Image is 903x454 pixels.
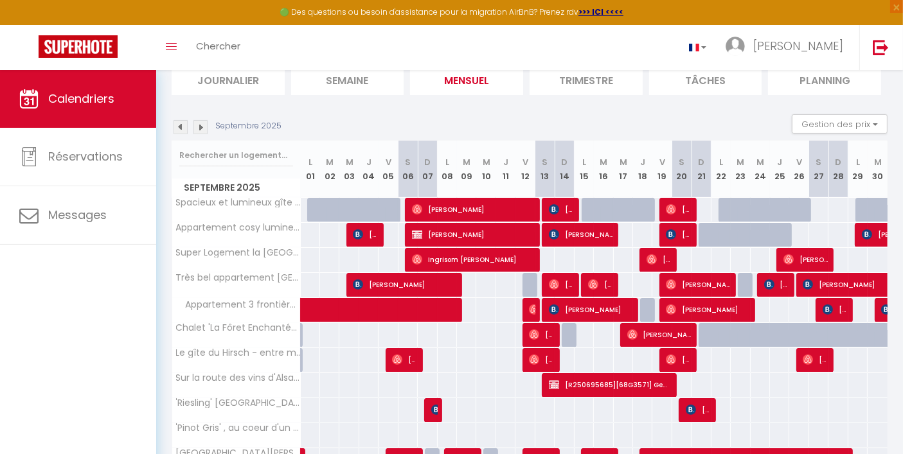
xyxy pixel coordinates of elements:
abbr: L [445,156,449,168]
span: [PERSON_NAME] [549,197,575,222]
span: [PERSON_NAME] [392,347,418,372]
span: Septembre 2025 [172,179,300,197]
abbr: D [836,156,842,168]
li: Semaine [291,64,404,95]
span: [PERSON_NAME] [549,297,632,322]
img: Super Booking [39,35,118,58]
abbr: V [659,156,665,168]
abbr: L [719,156,723,168]
span: [PERSON_NAME] [666,222,692,247]
th: 18 [633,141,652,198]
th: 09 [457,141,476,198]
li: Journalier [172,64,285,95]
a: Chercher [186,25,250,70]
input: Rechercher un logement... [179,144,293,167]
abbr: M [600,156,607,168]
th: 19 [652,141,672,198]
abbr: L [856,156,860,168]
span: Ingrisom [PERSON_NAME] [412,247,534,272]
abbr: D [561,156,568,168]
th: 15 [575,141,594,198]
span: Réservations [48,148,123,164]
span: Chercher [196,39,240,53]
span: [PERSON_NAME] [412,222,534,247]
th: 01 [301,141,320,198]
th: 05 [379,141,398,198]
th: 14 [555,141,574,198]
abbr: M [483,156,490,168]
span: [PERSON_NAME] [666,272,730,297]
abbr: M [326,156,334,168]
span: [PERSON_NAME] [529,322,555,347]
span: [PERSON_NAME] [353,272,456,297]
th: 02 [320,141,339,198]
span: 'Pinot Gris' , au coeur d'un domaine viticole [174,423,303,433]
span: Très bel appartement [GEOGRAPHIC_DATA] Gratuit [174,273,303,283]
span: [PERSON_NAME] [823,297,848,322]
th: 13 [535,141,555,198]
th: 26 [789,141,809,198]
abbr: J [366,156,371,168]
abbr: M [756,156,764,168]
abbr: J [640,156,645,168]
th: 03 [339,141,359,198]
th: 06 [398,141,418,198]
span: [PERSON_NAME] [666,297,749,322]
span: [PERSON_NAME] [627,322,692,347]
span: Messages [48,207,107,223]
span: [PERSON_NAME] [529,297,535,322]
span: [PERSON_NAME] [764,272,790,297]
li: Mensuel [410,64,523,95]
span: Super Logement la [GEOGRAPHIC_DATA] [GEOGRAPHIC_DATA] [174,248,303,258]
span: [PERSON_NAME][DATE] [647,247,672,272]
abbr: L [308,156,312,168]
th: 04 [359,141,379,198]
abbr: D [698,156,704,168]
span: Appartement 3 frontières [174,298,303,312]
abbr: J [777,156,782,168]
span: [R250695685][68G3571] Gewurztraminer [549,372,671,397]
th: 30 [868,141,888,198]
span: [PERSON_NAME] [753,38,843,54]
span: 'Riesling' [GEOGRAPHIC_DATA] au coeur route des vins [174,398,303,408]
abbr: M [620,156,627,168]
abbr: D [424,156,431,168]
span: Appartement cosy lumineux Kaysersberg · Appartement cosy, moderne lumineux à [GEOGRAPHIC_DATA] [174,223,303,232]
abbr: L [582,156,586,168]
abbr: S [816,156,822,168]
th: 10 [476,141,496,198]
span: [PERSON_NAME] [431,397,438,422]
span: [PERSON_NAME] [666,347,692,372]
span: Calendriers [48,91,114,107]
span: [PERSON_NAME] [803,347,828,372]
a: >>> ICI <<<< [578,6,623,17]
th: 23 [731,141,750,198]
abbr: J [503,156,508,168]
span: [PERSON_NAME] [549,222,613,247]
span: [PERSON_NAME] [783,247,828,272]
abbr: M [463,156,470,168]
span: [PERSON_NAME] [549,272,575,297]
abbr: M [874,156,882,168]
th: 28 [828,141,848,198]
span: [PERSON_NAME] [666,197,692,222]
abbr: V [386,156,391,168]
abbr: S [542,156,548,168]
li: Tâches [649,64,762,95]
abbr: V [523,156,528,168]
li: Planning [768,64,881,95]
span: [PERSON_NAME] [412,197,534,222]
th: 27 [809,141,828,198]
li: Trimestre [530,64,643,95]
span: [PERSON_NAME] [588,272,614,297]
a: ... [PERSON_NAME] [716,25,859,70]
button: Gestion des prix [792,114,888,134]
th: 20 [672,141,692,198]
th: 22 [711,141,731,198]
span: Spacieux et lumineux gîte classé 3* Nomacharel [174,198,303,207]
span: Chalet 'La Fôret Enchantée' - en plein coeur de la vallée de [GEOGRAPHIC_DATA] [174,323,303,333]
abbr: S [405,156,411,168]
abbr: S [679,156,685,168]
p: Septembre 2025 [215,120,282,132]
